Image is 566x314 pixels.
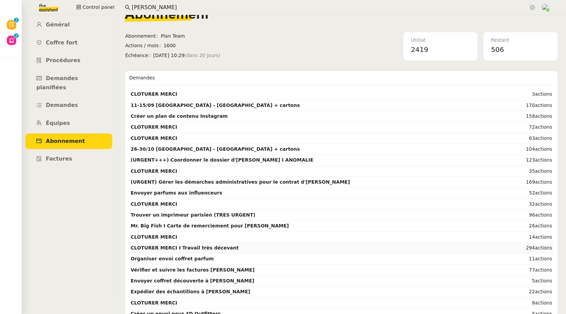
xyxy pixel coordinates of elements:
[505,287,553,297] td: 22
[15,33,18,39] p: 2
[535,201,552,207] span: actions
[129,71,553,85] div: Demandes
[36,75,78,91] span: Demandes planifiées
[46,155,72,162] span: Factures
[505,221,553,232] td: 26
[535,278,552,283] span: actions
[46,21,70,28] span: Général
[125,32,161,40] span: Abonnement
[131,201,177,207] strong: CLOTURER MERCI
[505,232,553,243] td: 14
[131,91,177,97] strong: CLOTURER MERCI
[164,42,298,50] span: 1600
[505,298,553,309] td: 8
[132,3,528,12] input: Rechercher
[505,188,553,199] td: 52
[535,113,552,119] span: actions
[131,234,177,240] strong: CLOTURER MERCI
[535,146,552,152] span: actions
[131,103,300,108] strong: 11-15/09 [GEOGRAPHIC_DATA] - [GEOGRAPHIC_DATA] + cartons
[46,138,85,144] span: Abonnement
[25,115,112,131] a: Équipes
[46,120,70,126] span: Équipes
[535,103,552,108] span: actions
[535,179,552,185] span: actions
[46,57,80,63] span: Procédures
[25,71,112,95] a: Demandes planifiées
[161,32,298,40] span: Plan Team
[125,8,209,22] span: Abonnement
[131,168,177,174] strong: CLOTURER MERCI
[131,212,255,218] strong: Trouver un imprimeur parisien (TRES URGENT)
[131,289,250,294] strong: Expédier des échantillons à [PERSON_NAME]
[14,18,19,22] nz-badge-sup: 2
[505,276,553,287] td: 5
[505,133,553,144] td: 63
[82,3,114,11] span: Control panel
[505,89,553,100] td: 3
[131,245,239,251] strong: CLOTURER MERCI I Travail très décevant
[535,190,552,196] span: actions
[535,256,552,261] span: actions
[535,245,552,251] span: actions
[72,3,118,12] button: Control panel
[185,52,221,59] span: (dans 20 jours)
[491,36,550,44] div: Restant
[505,177,553,188] td: 169
[535,300,552,306] span: actions
[131,190,222,196] strong: Envoyer parfums aux influenceurs
[505,144,553,155] td: 104
[535,168,552,174] span: actions
[535,234,552,240] span: actions
[153,52,298,59] span: [DATE] 10:29
[505,122,553,133] td: 72
[14,33,19,38] nz-badge-sup: 2
[131,113,228,119] strong: Créer un plan de contenu Instagram
[505,254,553,264] td: 11
[25,17,112,33] a: Général
[131,278,254,283] strong: Envoyer coffret découverte à [PERSON_NAME]
[505,199,553,210] td: 32
[131,157,313,163] strong: (URGENT+++) Coordonner le dossier d'[PERSON_NAME] I ANOMALIE
[491,45,504,54] span: 506
[542,4,549,11] img: users%2FNTfmycKsCFdqp6LX6USf2FmuPJo2%2Favatar%2Fprofile-pic%20(1).png
[535,135,552,141] span: actions
[131,256,214,261] strong: Organiser envoi coffret parfum
[131,135,177,141] strong: CLOTURER MERCI
[131,124,177,130] strong: CLOTURER MERCI
[25,35,112,51] a: Coffre fort
[535,267,552,273] span: actions
[131,146,300,152] strong: 26-30/10 [GEOGRAPHIC_DATA] - [GEOGRAPHIC_DATA] + cartons
[535,223,552,228] span: actions
[505,166,553,177] td: 35
[25,133,112,149] a: Abonnement
[411,36,470,44] div: Utilisé
[25,97,112,113] a: Demandes
[535,157,552,163] span: actions
[125,52,153,59] span: Échéance
[505,100,553,111] td: 170
[505,111,553,122] td: 158
[535,212,552,218] span: actions
[505,265,553,276] td: 77
[15,18,18,24] p: 2
[505,155,553,166] td: 123
[125,42,164,50] span: Actions / mois
[505,243,553,254] td: 294
[131,267,254,273] strong: Vérifier et suivre les factures [PERSON_NAME]
[131,179,350,185] strong: (URGENT) Gérer les démarches administratives pour le contrat d'[PERSON_NAME]
[505,210,553,221] td: 96
[535,91,552,97] span: actions
[411,45,428,54] span: 2419
[535,289,552,294] span: actions
[131,223,289,228] strong: Mr. Big Fish I Carte de remerciement pour [PERSON_NAME]
[46,102,78,108] span: Demandes
[535,124,552,130] span: actions
[46,39,78,46] span: Coffre fort
[131,300,177,306] strong: CLOTURER MERCI
[25,53,112,69] a: Procédures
